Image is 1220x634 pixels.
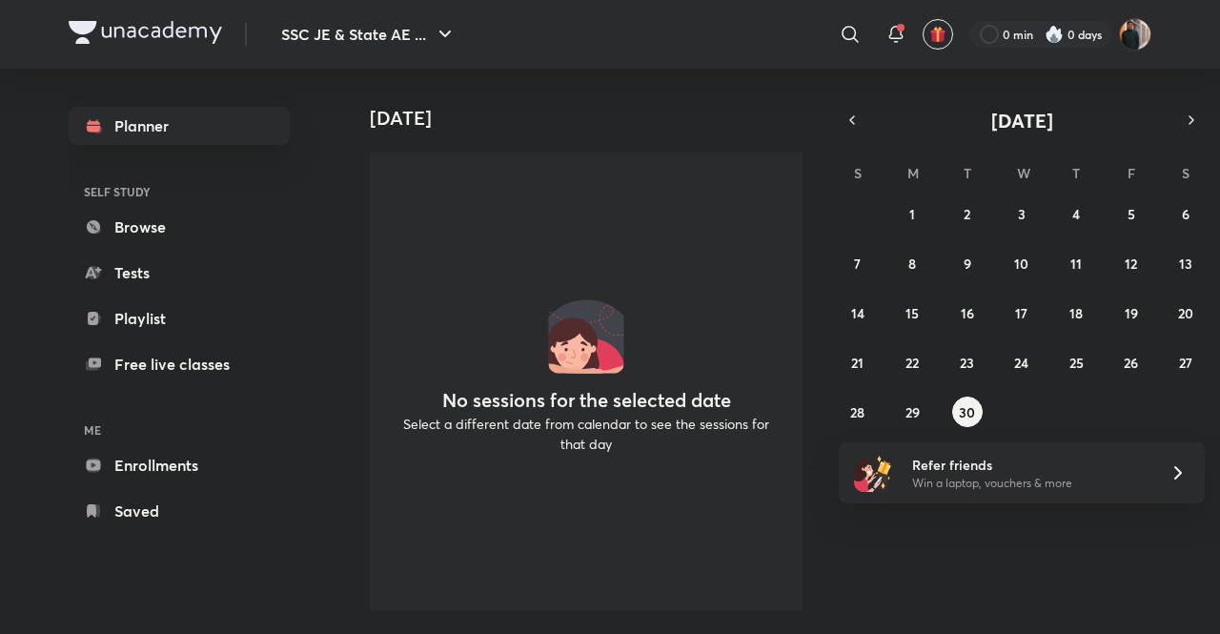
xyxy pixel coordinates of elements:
[1006,347,1037,378] button: September 24, 2025
[69,492,290,530] a: Saved
[1179,255,1192,273] abbr: September 13, 2025
[1061,297,1091,328] button: September 18, 2025
[393,414,780,454] p: Select a different date from calendar to see the sessions for that day
[1061,347,1091,378] button: September 25, 2025
[1170,297,1201,328] button: September 20, 2025
[952,297,983,328] button: September 16, 2025
[1128,164,1135,182] abbr: Friday
[952,397,983,427] button: September 30, 2025
[1015,304,1027,322] abbr: September 17, 2025
[69,414,290,446] h6: ME
[69,175,290,208] h6: SELF STUDY
[897,198,927,229] button: September 1, 2025
[69,107,290,145] a: Planner
[952,198,983,229] button: September 2, 2025
[959,403,975,421] abbr: September 30, 2025
[991,108,1053,133] span: [DATE]
[1179,354,1192,372] abbr: September 27, 2025
[1017,164,1030,182] abbr: Wednesday
[69,299,290,337] a: Playlist
[843,297,873,328] button: September 14, 2025
[370,107,818,130] h4: [DATE]
[854,164,862,182] abbr: Sunday
[1018,205,1026,223] abbr: September 3, 2025
[897,248,927,278] button: September 8, 2025
[1178,304,1193,322] abbr: September 20, 2025
[909,205,915,223] abbr: September 1, 2025
[897,347,927,378] button: September 22, 2025
[1116,347,1147,378] button: September 26, 2025
[1125,304,1138,322] abbr: September 19, 2025
[929,26,946,43] img: avatar
[1045,25,1064,44] img: streak
[1124,354,1138,372] abbr: September 26, 2025
[964,164,971,182] abbr: Tuesday
[912,475,1147,492] p: Win a laptop, vouchers & more
[854,454,892,492] img: referral
[69,446,290,484] a: Enrollments
[851,304,864,322] abbr: September 14, 2025
[1006,297,1037,328] button: September 17, 2025
[1116,248,1147,278] button: September 12, 2025
[908,255,916,273] abbr: September 8, 2025
[897,297,927,328] button: September 15, 2025
[1014,255,1028,273] abbr: September 10, 2025
[1125,255,1137,273] abbr: September 12, 2025
[865,107,1178,133] button: [DATE]
[1072,164,1080,182] abbr: Thursday
[548,297,624,374] img: No events
[1069,354,1084,372] abbr: September 25, 2025
[1182,164,1189,182] abbr: Saturday
[912,455,1147,475] h6: Refer friends
[1119,18,1151,51] img: Anish kumar
[69,21,222,49] a: Company Logo
[69,254,290,292] a: Tests
[1072,205,1080,223] abbr: September 4, 2025
[69,21,222,44] img: Company Logo
[952,347,983,378] button: September 23, 2025
[961,304,974,322] abbr: September 16, 2025
[843,248,873,278] button: September 7, 2025
[69,345,290,383] a: Free live classes
[843,347,873,378] button: September 21, 2025
[1014,354,1028,372] abbr: September 24, 2025
[1182,205,1189,223] abbr: September 6, 2025
[964,255,971,273] abbr: September 9, 2025
[905,304,919,322] abbr: September 15, 2025
[923,19,953,50] button: avatar
[854,255,861,273] abbr: September 7, 2025
[905,354,919,372] abbr: September 22, 2025
[1116,297,1147,328] button: September 19, 2025
[897,397,927,427] button: September 29, 2025
[270,15,468,53] button: SSC JE & State AE ...
[1170,347,1201,378] button: September 27, 2025
[69,208,290,246] a: Browse
[952,248,983,278] button: September 9, 2025
[843,397,873,427] button: September 28, 2025
[1170,198,1201,229] button: September 6, 2025
[442,389,731,412] h4: No sessions for the selected date
[1006,248,1037,278] button: September 10, 2025
[850,403,864,421] abbr: September 28, 2025
[907,164,919,182] abbr: Monday
[960,354,974,372] abbr: September 23, 2025
[964,205,970,223] abbr: September 2, 2025
[851,354,864,372] abbr: September 21, 2025
[1006,198,1037,229] button: September 3, 2025
[1116,198,1147,229] button: September 5, 2025
[1070,255,1082,273] abbr: September 11, 2025
[1069,304,1083,322] abbr: September 18, 2025
[1061,248,1091,278] button: September 11, 2025
[1128,205,1135,223] abbr: September 5, 2025
[1170,248,1201,278] button: September 13, 2025
[1061,198,1091,229] button: September 4, 2025
[905,403,920,421] abbr: September 29, 2025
